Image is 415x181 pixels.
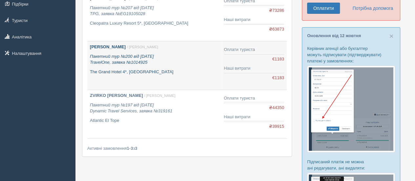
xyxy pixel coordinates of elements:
i: Пакетний тур №207 від [DATE] TPG, заявка №EG19105028 [90,5,154,16]
div: Наші витрати [224,65,284,72]
div: Наші витрати [224,17,284,23]
span: / [PERSON_NAME] [127,45,158,49]
span: ₴44350 [269,105,284,111]
a: Оновлення від 12 жовтня [307,33,361,38]
span: ₴63873 [269,26,284,33]
p: Atlantic El Tope [90,118,218,124]
span: ₴73286 [269,8,284,14]
span: × [389,32,393,40]
b: [PERSON_NAME] [90,44,126,49]
button: Close [389,33,393,39]
p: Cleopatra Luxury Resort 5*, [GEOGRAPHIC_DATA] [90,20,218,27]
a: ZVIRKO [PERSON_NAME] / [PERSON_NAME] Пакетний тур №197 від [DATE]Dynamic Travel Services, заявка ... [87,90,221,138]
div: Активні замовлення з [87,145,287,151]
i: Пакетний тур №197 від [DATE] Dynamic Travel Services, заявка №319161 [90,102,172,114]
b: 1-3 [127,146,133,151]
span: €1183 [272,56,284,62]
div: Оплати туриста [224,47,284,53]
a: Потрібна допомога [348,3,393,14]
div: Наші витрати [224,114,284,120]
p: The Grand Hotel 4*, [GEOGRAPHIC_DATA] [90,69,218,75]
div: Оплати туриста [224,95,284,102]
b: ZVIRKO [PERSON_NAME] [90,93,143,98]
a: Оплатити [307,3,340,14]
span: ₴39915 [269,124,284,130]
span: €1183 [272,75,284,81]
a: [PERSON_NAME] / [PERSON_NAME] Пакетний тур №200 від [DATE]TravelOne, заявка №1014925 The Grand Ho... [87,41,221,90]
p: Підписаний платіж не можна ані редагувати, ані видаляти: [307,159,395,171]
img: %D0%BF%D1%96%D0%B4%D1%82%D0%B2%D0%B5%D1%80%D0%B4%D0%B6%D0%B5%D0%BD%D0%BD%D1%8F-%D0%BE%D0%BF%D0%BB... [307,66,395,152]
span: / [PERSON_NAME] [144,94,175,98]
p: Керівник агенції або бухгалтер можуть підписувати (підтверджувати) платежі у замовленнях: [307,45,395,64]
i: Пакетний тур №200 від [DATE] TravelOne, заявка №1014925 [90,54,154,65]
b: 3 [135,146,137,151]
